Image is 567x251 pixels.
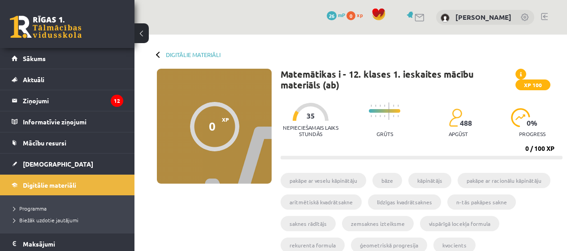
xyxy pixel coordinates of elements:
a: Programma [13,204,126,212]
span: [DEMOGRAPHIC_DATA] [23,160,93,168]
a: Digitālie materiāli [12,175,123,195]
li: n-tās pakāpes sakne [447,194,516,210]
span: Mācību resursi [23,139,66,147]
span: 0 [346,11,355,20]
img: icon-short-line-57e1e144782c952c97e751825c79c345078a6d821885a25fce030b3d8c18986b.svg [393,115,394,117]
a: 26 mP [327,11,345,18]
span: Programma [13,205,47,212]
img: icon-short-line-57e1e144782c952c97e751825c79c345078a6d821885a25fce030b3d8c18986b.svg [380,105,381,107]
p: progress [519,131,545,137]
li: kāpinātājs [408,173,451,188]
a: Aktuāli [12,69,123,90]
span: Aktuāli [23,75,44,84]
img: icon-short-line-57e1e144782c952c97e751825c79c345078a6d821885a25fce030b3d8c18986b.svg [375,115,376,117]
img: icon-short-line-57e1e144782c952c97e751825c79c345078a6d821885a25fce030b3d8c18986b.svg [371,105,372,107]
img: icon-progress-161ccf0a02000e728c5f80fcf4c31c7af3da0e1684b2b1d7c360e028c24a22f1.svg [511,108,530,127]
a: Ziņojumi12 [12,90,123,111]
img: icon-short-line-57e1e144782c952c97e751825c79c345078a6d821885a25fce030b3d8c18986b.svg [380,115,381,117]
img: icon-short-line-57e1e144782c952c97e751825c79c345078a6d821885a25fce030b3d8c18986b.svg [384,105,385,107]
p: Nepieciešamais laiks stundās [281,124,341,137]
a: Rīgas 1. Tālmācības vidusskola [10,16,82,38]
span: Biežāk uzdotie jautājumi [13,216,78,224]
img: students-c634bb4e5e11cddfef0936a35e636f08e4e9abd3cc4e673bd6f9a4125e45ecb1.svg [449,108,462,127]
legend: Ziņojumi [23,90,123,111]
img: icon-short-line-57e1e144782c952c97e751825c79c345078a6d821885a25fce030b3d8c18986b.svg [375,105,376,107]
i: 12 [111,95,123,107]
span: mP [338,11,345,18]
p: Grūts [377,131,393,137]
div: 0 [209,119,216,133]
li: saknes rādītājs [281,216,336,231]
span: 488 [460,119,472,127]
span: xp [357,11,363,18]
a: Mācību resursi [12,132,123,153]
a: Sākums [12,48,123,69]
li: bāze [372,173,402,188]
span: XP [222,116,229,123]
img: Sandris Zandts [441,13,450,22]
a: Biežāk uzdotie jautājumi [13,216,126,224]
span: Digitālie materiāli [23,181,76,189]
img: icon-long-line-d9ea69661e0d244f92f715978eff75569469978d946b2353a9bb055b3ed8787d.svg [389,102,390,120]
img: icon-short-line-57e1e144782c952c97e751825c79c345078a6d821885a25fce030b3d8c18986b.svg [393,105,394,107]
a: 0 xp [346,11,367,18]
img: icon-short-line-57e1e144782c952c97e751825c79c345078a6d821885a25fce030b3d8c18986b.svg [371,115,372,117]
span: 26 [327,11,337,20]
span: Sākums [23,54,46,62]
a: [PERSON_NAME] [455,13,511,22]
span: XP 100 [515,79,550,90]
li: pakāpe ar racionālu kāpinātāju [458,173,550,188]
legend: Informatīvie ziņojumi [23,111,123,132]
p: apgūst [449,131,468,137]
a: Informatīvie ziņojumi [12,111,123,132]
span: 0 % [527,119,538,127]
li: zemsaknes izteiksme [342,216,414,231]
li: vispārīgā locekļa formula [420,216,499,231]
li: aritmētiskā kvadrātsakne [281,194,362,210]
span: 35 [307,112,315,120]
li: pakāpe ar veselu kāpinātāju [281,173,366,188]
img: icon-short-line-57e1e144782c952c97e751825c79c345078a6d821885a25fce030b3d8c18986b.svg [384,115,385,117]
a: [DEMOGRAPHIC_DATA] [12,154,123,174]
li: līdzīgas kvadrātsaknes [368,194,441,210]
a: Digitālie materiāli [166,51,221,58]
h1: Matemātikas i - 12. klases 1. ieskaites mācību materiāls (ab) [281,69,515,90]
